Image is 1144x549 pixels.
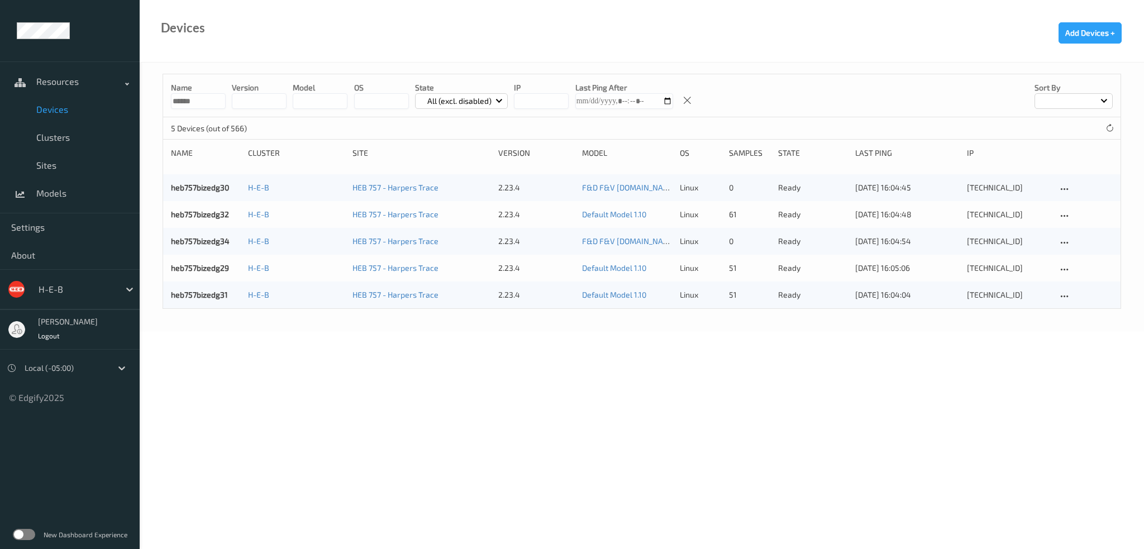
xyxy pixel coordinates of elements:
[855,262,959,274] div: [DATE] 16:05:06
[352,236,438,246] a: HEB 757 - Harpers Trace
[582,290,646,299] a: Default Model 1.10
[498,289,574,300] div: 2.23.4
[582,147,672,159] div: Model
[171,290,228,299] a: heb757bizedg31
[161,22,205,34] div: Devices
[352,290,438,299] a: HEB 757 - Harpers Trace
[778,262,847,274] p: ready
[680,209,721,220] p: linux
[680,147,721,159] div: OS
[248,147,345,159] div: Cluster
[352,263,438,273] a: HEB 757 - Harpers Trace
[582,209,646,219] a: Default Model 1.10
[729,182,770,193] div: 0
[498,147,574,159] div: version
[352,147,490,159] div: Site
[352,209,438,219] a: HEB 757 - Harpers Trace
[778,147,847,159] div: State
[729,147,770,159] div: Samples
[855,236,959,247] div: [DATE] 16:04:54
[680,262,721,274] p: linux
[778,182,847,193] p: ready
[171,236,230,246] a: heb757bizedg34
[855,182,959,193] div: [DATE] 16:04:45
[1059,22,1122,44] button: Add Devices +
[778,289,847,300] p: ready
[1035,82,1113,93] p: Sort by
[582,183,830,192] a: F&D F&V [DOMAIN_NAME] (Daily) [DATE] 16:30 [DATE] 16:30 Auto Save
[498,262,574,274] div: 2.23.4
[967,289,1050,300] div: [TECHNICAL_ID]
[415,82,508,93] p: State
[855,209,959,220] div: [DATE] 16:04:48
[729,209,770,220] div: 61
[248,209,269,219] a: H-E-B
[171,183,229,192] a: heb757bizedg30
[582,263,646,273] a: Default Model 1.10
[680,182,721,193] p: linux
[729,236,770,247] div: 0
[354,82,409,93] p: OS
[967,182,1050,193] div: [TECHNICAL_ID]
[498,182,574,193] div: 2.23.4
[855,147,959,159] div: Last Ping
[248,263,269,273] a: H-E-B
[171,147,240,159] div: Name
[293,82,347,93] p: model
[967,147,1050,159] div: ip
[514,82,569,93] p: IP
[171,82,226,93] p: Name
[680,289,721,300] p: linux
[729,289,770,300] div: 51
[967,262,1050,274] div: [TECHNICAL_ID]
[855,289,959,300] div: [DATE] 16:04:04
[778,236,847,247] p: ready
[352,183,438,192] a: HEB 757 - Harpers Trace
[498,209,574,220] div: 2.23.4
[575,82,673,93] p: Last Ping After
[423,96,495,107] p: All (excl. disabled)
[248,183,269,192] a: H-E-B
[498,236,574,247] div: 2.23.4
[967,209,1050,220] div: [TECHNICAL_ID]
[248,236,269,246] a: H-E-B
[232,82,287,93] p: version
[171,209,229,219] a: heb757bizedg32
[171,123,255,134] p: 5 Devices (out of 566)
[171,263,229,273] a: heb757bizedg29
[582,236,830,246] a: F&D F&V [DOMAIN_NAME] (Daily) [DATE] 16:30 [DATE] 16:30 Auto Save
[729,262,770,274] div: 51
[967,236,1050,247] div: [TECHNICAL_ID]
[248,290,269,299] a: H-E-B
[680,236,721,247] p: linux
[778,209,847,220] p: ready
